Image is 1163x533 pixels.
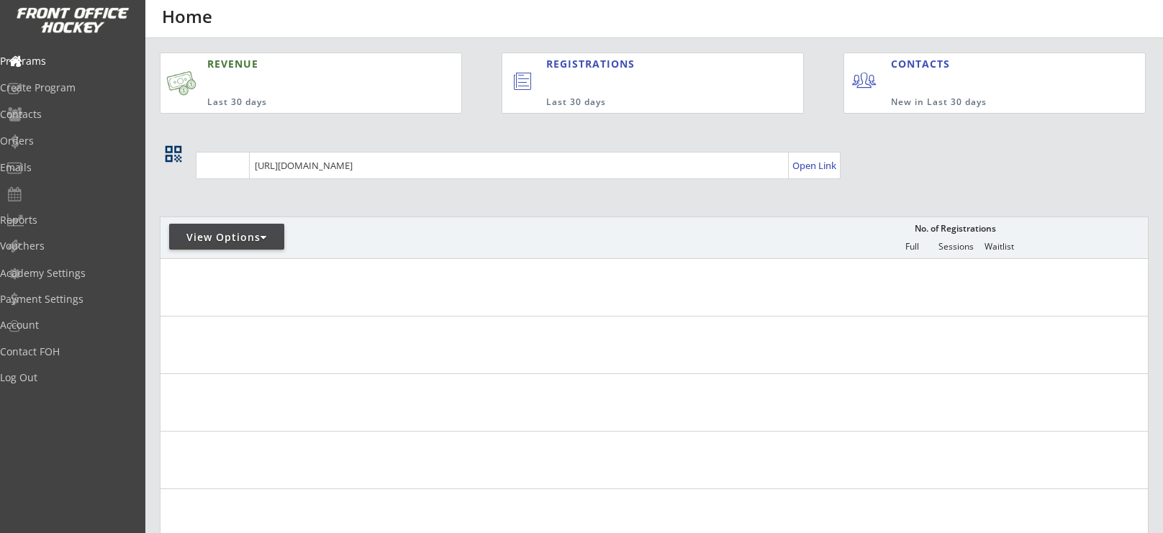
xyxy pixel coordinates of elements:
[207,57,392,71] div: REVENUE
[977,242,1021,252] div: Waitlist
[792,155,838,176] a: Open Link
[891,96,1078,109] div: New in Last 30 days
[546,96,744,109] div: Last 30 days
[891,57,956,71] div: CONTACTS
[910,224,1000,234] div: No. of Registrations
[163,143,184,165] button: qr_code
[890,242,933,252] div: Full
[792,160,838,172] div: Open Link
[934,242,977,252] div: Sessions
[546,57,737,71] div: REGISTRATIONS
[207,96,392,109] div: Last 30 days
[169,230,284,245] div: View Options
